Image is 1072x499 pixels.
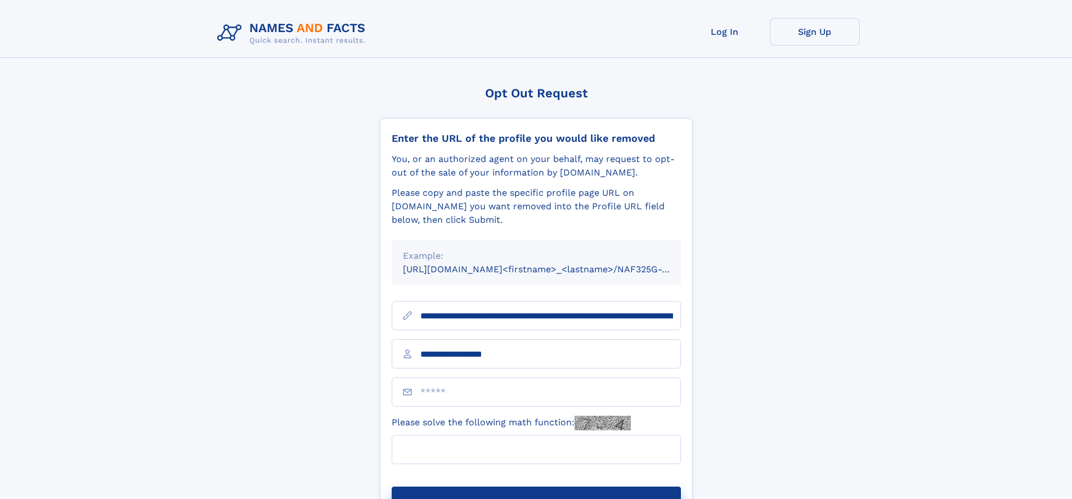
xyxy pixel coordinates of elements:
[392,132,681,145] div: Enter the URL of the profile you would like removed
[403,249,670,263] div: Example:
[770,18,860,46] a: Sign Up
[392,186,681,227] div: Please copy and paste the specific profile page URL on [DOMAIN_NAME] you want removed into the Pr...
[392,152,681,179] div: You, or an authorized agent on your behalf, may request to opt-out of the sale of your informatio...
[213,18,375,48] img: Logo Names and Facts
[392,416,631,430] label: Please solve the following math function:
[380,86,693,100] div: Opt Out Request
[403,264,702,275] small: [URL][DOMAIN_NAME]<firstname>_<lastname>/NAF325G-xxxxxxxx
[680,18,770,46] a: Log In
